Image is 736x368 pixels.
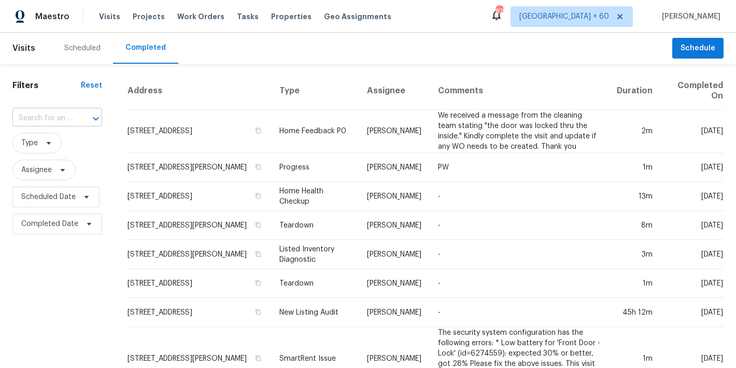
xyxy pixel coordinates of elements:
span: [PERSON_NAME] [658,11,720,22]
span: Scheduled Date [21,192,76,202]
td: 1m [608,269,661,298]
button: Copy Address [253,191,263,201]
td: We received a message from the cleaning team stating "the door was locked thru the inside." Kindl... [430,110,608,153]
span: Properties [271,11,312,22]
button: Copy Address [253,126,263,135]
td: Teardown [271,211,358,240]
td: [PERSON_NAME] [359,153,430,182]
div: Reset [81,80,102,91]
button: Copy Address [253,220,263,230]
th: Assignee [359,72,430,110]
button: Copy Address [253,353,263,363]
span: Maestro [35,11,69,22]
button: Copy Address [253,162,263,172]
span: Projects [133,11,165,22]
div: Completed [125,43,166,53]
span: [GEOGRAPHIC_DATA] + 60 [519,11,609,22]
td: - [430,269,608,298]
td: [PERSON_NAME] [359,298,430,327]
td: Home Feedback P0 [271,110,358,153]
h1: Filters [12,80,81,91]
td: PW [430,153,608,182]
td: New Listing Audit [271,298,358,327]
td: [STREET_ADDRESS][PERSON_NAME] [127,240,271,269]
td: [STREET_ADDRESS][PERSON_NAME] [127,211,271,240]
span: Tasks [237,13,259,20]
span: Assignee [21,165,52,175]
td: Progress [271,153,358,182]
td: 3m [608,240,661,269]
td: 45h 12m [608,298,661,327]
td: [STREET_ADDRESS] [127,110,271,153]
td: [STREET_ADDRESS] [127,298,271,327]
th: Address [127,72,271,110]
td: Home Health Checkup [271,182,358,211]
td: [PERSON_NAME] [359,211,430,240]
th: Comments [430,72,608,110]
td: [DATE] [661,240,724,269]
span: Geo Assignments [324,11,391,22]
td: - [430,211,608,240]
button: Copy Address [253,249,263,259]
td: 13m [608,182,661,211]
td: Teardown [271,269,358,298]
span: Visits [12,37,35,60]
th: Completed On [661,72,724,110]
td: - [430,182,608,211]
td: 8m [608,211,661,240]
td: - [430,240,608,269]
span: Work Orders [177,11,224,22]
td: [PERSON_NAME] [359,182,430,211]
td: [PERSON_NAME] [359,240,430,269]
td: [DATE] [661,269,724,298]
button: Copy Address [253,307,263,317]
button: Copy Address [253,278,263,288]
td: [STREET_ADDRESS][PERSON_NAME] [127,153,271,182]
input: Search for an address... [12,110,73,126]
span: Type [21,138,38,148]
th: Duration [608,72,661,110]
td: [PERSON_NAME] [359,110,430,153]
td: [DATE] [661,298,724,327]
td: [STREET_ADDRESS] [127,182,271,211]
td: [DATE] [661,182,724,211]
th: Type [271,72,358,110]
td: [DATE] [661,153,724,182]
td: 1m [608,153,661,182]
span: Completed Date [21,219,78,229]
button: Schedule [672,38,724,59]
div: Scheduled [64,43,101,53]
div: 875 [496,6,503,17]
td: [DATE] [661,211,724,240]
td: [PERSON_NAME] [359,269,430,298]
button: Open [89,111,103,126]
td: 2m [608,110,661,153]
span: Schedule [681,42,715,55]
td: [STREET_ADDRESS] [127,269,271,298]
span: Visits [99,11,120,22]
td: Listed Inventory Diagnostic [271,240,358,269]
td: - [430,298,608,327]
td: [DATE] [661,110,724,153]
